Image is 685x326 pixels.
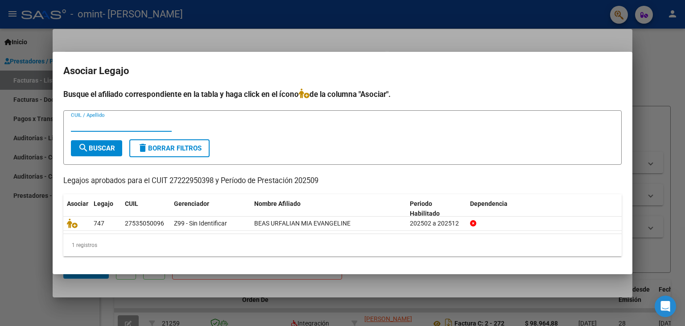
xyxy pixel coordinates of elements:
[78,144,115,152] span: Buscar
[410,218,463,229] div: 202502 a 202512
[94,220,104,227] span: 747
[466,194,622,224] datatable-header-cell: Dependencia
[137,144,202,152] span: Borrar Filtros
[254,220,351,227] span: BEAS URFALIAN MIA EVANGELINE
[137,142,148,153] mat-icon: delete
[90,194,121,224] datatable-header-cell: Legajo
[78,142,89,153] mat-icon: search
[410,200,440,217] span: Periodo Habilitado
[470,200,508,207] span: Dependencia
[129,139,210,157] button: Borrar Filtros
[63,234,622,256] div: 1 registros
[121,194,170,224] datatable-header-cell: CUIL
[63,63,622,79] h2: Asociar Legajo
[125,218,164,229] div: 27535050096
[170,194,251,224] datatable-header-cell: Gerenciador
[63,194,90,224] datatable-header-cell: Asociar
[254,200,301,207] span: Nombre Afiliado
[406,194,466,224] datatable-header-cell: Periodo Habilitado
[251,194,406,224] datatable-header-cell: Nombre Afiliado
[125,200,138,207] span: CUIL
[63,88,622,100] h4: Busque el afiliado correspondiente en la tabla y haga click en el ícono de la columna "Asociar".
[174,200,209,207] span: Gerenciador
[94,200,113,207] span: Legajo
[63,176,622,187] p: Legajos aprobados para el CUIT 27222950398 y Período de Prestación 202509
[67,200,88,207] span: Asociar
[655,296,676,317] div: Open Intercom Messenger
[174,220,227,227] span: Z99 - Sin Identificar
[71,140,122,156] button: Buscar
